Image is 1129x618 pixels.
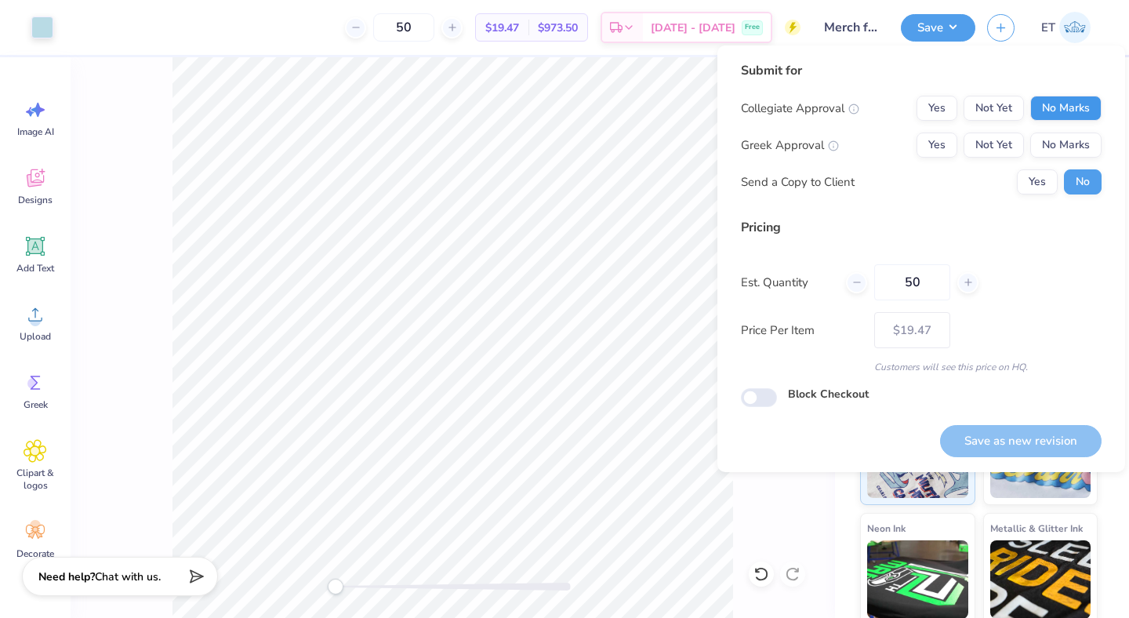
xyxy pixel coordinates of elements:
div: Pricing [741,218,1102,237]
button: Not Yet [964,133,1024,158]
span: $973.50 [538,20,578,36]
button: Yes [917,96,957,121]
div: Customers will see this price on HQ. [741,360,1102,374]
span: Image AI [17,125,54,138]
strong: Need help? [38,569,95,584]
button: No Marks [1030,96,1102,121]
span: Greek [24,398,48,411]
span: Designs [18,194,53,206]
span: [DATE] - [DATE] [651,20,735,36]
img: Elaina Thomas [1059,12,1091,43]
span: Free [745,22,760,33]
input: – – [874,264,950,300]
span: Chat with us. [95,569,161,584]
label: Block Checkout [788,386,869,402]
div: Send a Copy to Client [741,173,855,191]
span: Metallic & Glitter Ink [990,520,1083,536]
div: Greek Approval [741,136,839,154]
button: No Marks [1030,133,1102,158]
button: Save [901,14,975,42]
span: Neon Ink [867,520,906,536]
span: $19.47 [485,20,519,36]
button: No [1064,169,1102,194]
input: – – [373,13,434,42]
button: Yes [1017,169,1058,194]
span: Decorate [16,547,54,560]
button: Yes [917,133,957,158]
label: Price Per Item [741,322,862,340]
input: Untitled Design [812,12,889,43]
span: Add Text [16,262,54,274]
div: Submit for [741,61,1102,80]
div: Collegiate Approval [741,100,859,118]
div: Accessibility label [328,579,343,594]
button: Not Yet [964,96,1024,121]
span: Clipart & logos [9,467,61,492]
span: ET [1041,19,1055,37]
span: Upload [20,330,51,343]
label: Est. Quantity [741,274,834,292]
a: ET [1034,12,1098,43]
